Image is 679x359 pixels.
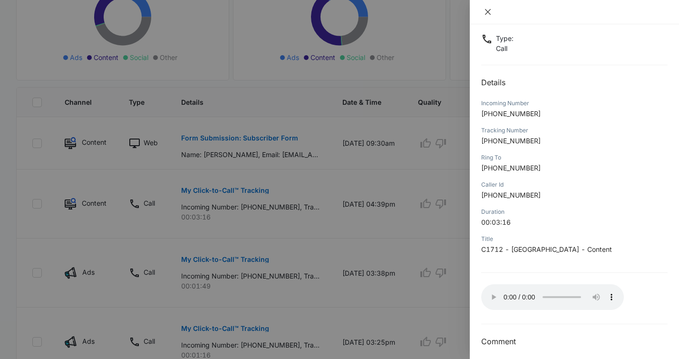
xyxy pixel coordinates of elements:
span: C1712 - [GEOGRAPHIC_DATA] - Content [481,245,612,253]
span: [PHONE_NUMBER] [481,191,541,199]
span: 00:03:16 [481,218,511,226]
div: Tracking Number [481,126,668,135]
div: Title [481,235,668,243]
div: Caller Id [481,180,668,189]
div: Ring To [481,153,668,162]
span: close [484,8,492,16]
button: Close [481,8,495,16]
span: [PHONE_NUMBER] [481,164,541,172]
h3: Comment [481,336,668,347]
span: [PHONE_NUMBER] [481,137,541,145]
p: Call [496,43,514,53]
h2: Details [481,77,668,88]
p: Type : [496,33,514,43]
span: [PHONE_NUMBER] [481,110,541,118]
audio: Your browser does not support the audio tag. [481,284,624,310]
div: Duration [481,208,668,216]
div: Incoming Number [481,99,668,108]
